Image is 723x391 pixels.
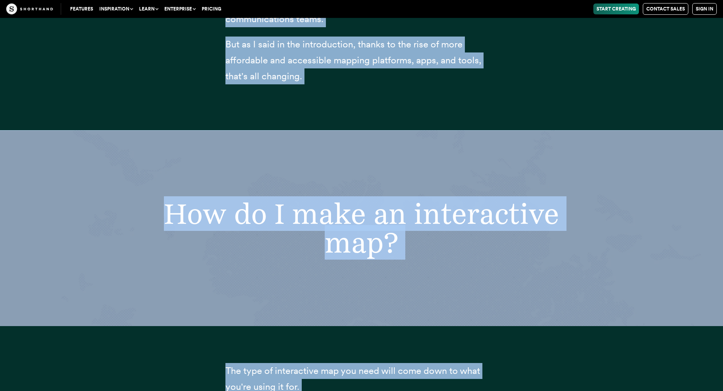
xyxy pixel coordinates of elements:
a: Features [67,3,96,14]
h2: How do I make an interactive map? [108,199,614,257]
a: Pricing [199,3,224,14]
button: Inspiration [96,3,136,14]
a: Sign in [692,3,717,15]
button: Learn [136,3,161,14]
img: The Craft [6,3,53,14]
a: Start Creating [593,3,639,14]
button: Enterprise [161,3,199,14]
span: But as I said in the introduction, thanks to the rise of more affordable and accessible mapping p... [225,38,481,82]
a: Contact Sales [643,3,688,15]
